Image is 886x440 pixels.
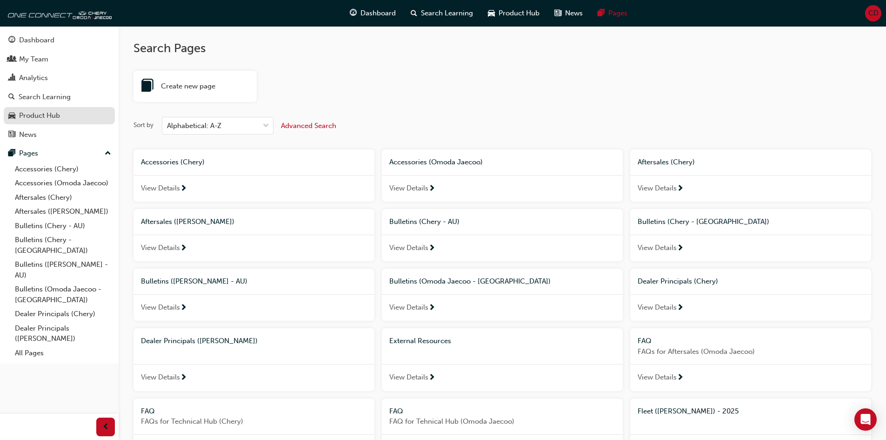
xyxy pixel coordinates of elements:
[389,416,615,427] span: FAQ for Tehnical Hub (Omoda Jaecoo)
[630,209,871,261] a: Bulletins (Chery - [GEOGRAPHIC_DATA])View Details
[11,233,115,257] a: Bulletins (Chery - [GEOGRAPHIC_DATA])
[133,41,871,56] h2: Search Pages
[598,7,605,19] span: pages-icon
[133,209,374,261] a: Aftersales ([PERSON_NAME])View Details
[4,30,115,145] button: DashboardMy TeamAnalyticsSearch LearningProduct HubNews
[180,304,187,312] span: next-icon
[389,372,428,383] span: View Details
[11,257,115,282] a: Bulletins ([PERSON_NAME] - AU)
[141,277,247,285] span: Bulletins ([PERSON_NAME] - AU)
[677,185,684,193] span: next-icon
[8,149,15,158] span: pages-icon
[389,277,551,285] span: Bulletins (Omoda Jaecoo - [GEOGRAPHIC_DATA])
[677,304,684,312] span: next-icon
[499,8,540,19] span: Product Hub
[382,328,623,391] a: External ResourcesView Details
[638,158,695,166] span: Aftersales (Chery)
[167,121,221,131] div: Alphabetical: A-Z
[854,408,877,431] div: Open Intercom Messenger
[8,74,15,82] span: chart-icon
[677,374,684,382] span: next-icon
[281,122,336,130] span: Advanced Search
[11,176,115,190] a: Accessories (Omoda Jaecoo)
[141,80,154,93] span: book-icon
[141,158,205,166] span: Accessories (Chery)
[382,209,623,261] a: Bulletins (Chery - AU)View Details
[554,7,561,19] span: news-icon
[360,8,396,19] span: Dashboard
[638,346,864,357] span: FAQs for Aftersales (Omoda Jaecoo)
[608,8,627,19] span: Pages
[19,54,48,65] div: My Team
[488,7,495,19] span: car-icon
[4,126,115,143] a: News
[547,4,590,23] a: news-iconNews
[141,183,180,194] span: View Details
[428,304,435,312] span: next-icon
[382,149,623,202] a: Accessories (Omoda Jaecoo)View Details
[638,407,739,415] span: Fleet ([PERSON_NAME]) - 2025
[8,93,15,102] span: search-icon
[19,148,38,159] div: Pages
[389,243,428,253] span: View Details
[19,73,48,83] div: Analytics
[389,407,403,415] span: FAQ
[133,149,374,202] a: Accessories (Chery)View Details
[11,219,115,233] a: Bulletins (Chery - AU)
[11,204,115,219] a: Aftersales ([PERSON_NAME])
[428,185,435,193] span: next-icon
[638,183,677,194] span: View Details
[638,217,769,226] span: Bulletins (Chery - [GEOGRAPHIC_DATA])
[677,244,684,253] span: next-icon
[19,92,71,102] div: Search Learning
[428,374,435,382] span: next-icon
[141,407,155,415] span: FAQ
[389,302,428,313] span: View Details
[630,328,871,391] a: FAQFAQs for Aftersales (Omoda Jaecoo)View Details
[342,4,403,23] a: guage-iconDashboard
[350,7,357,19] span: guage-icon
[141,217,234,226] span: Aftersales ([PERSON_NAME])
[411,7,417,19] span: search-icon
[480,4,547,23] a: car-iconProduct Hub
[638,277,718,285] span: Dealer Principals (Chery)
[389,337,451,345] span: External Resources
[428,244,435,253] span: next-icon
[4,107,115,124] a: Product Hub
[11,307,115,321] a: Dealer Principals (Chery)
[638,372,677,383] span: View Details
[11,162,115,176] a: Accessories (Chery)
[133,121,153,130] div: Sort by
[8,112,15,120] span: car-icon
[281,117,336,135] button: Advanced Search
[141,302,180,313] span: View Details
[630,269,871,321] a: Dealer Principals (Chery)View Details
[180,244,187,253] span: next-icon
[389,158,483,166] span: Accessories (Omoda Jaecoo)
[4,32,115,49] a: Dashboard
[180,185,187,193] span: next-icon
[4,69,115,87] a: Analytics
[638,302,677,313] span: View Details
[105,148,111,160] span: up-icon
[11,346,115,360] a: All Pages
[19,35,54,46] div: Dashboard
[638,337,652,345] span: FAQ
[180,374,187,382] span: next-icon
[4,88,115,106] a: Search Learning
[403,4,480,23] a: search-iconSearch Learning
[590,4,635,23] a: pages-iconPages
[868,8,879,19] span: CD
[133,269,374,321] a: Bulletins ([PERSON_NAME] - AU)View Details
[865,5,881,21] button: CD
[382,269,623,321] a: Bulletins (Omoda Jaecoo - [GEOGRAPHIC_DATA])View Details
[11,190,115,205] a: Aftersales (Chery)
[102,421,109,433] span: prev-icon
[638,243,677,253] span: View Details
[5,4,112,22] img: oneconnect
[11,321,115,346] a: Dealer Principals ([PERSON_NAME])
[389,217,460,226] span: Bulletins (Chery - AU)
[141,372,180,383] span: View Details
[141,243,180,253] span: View Details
